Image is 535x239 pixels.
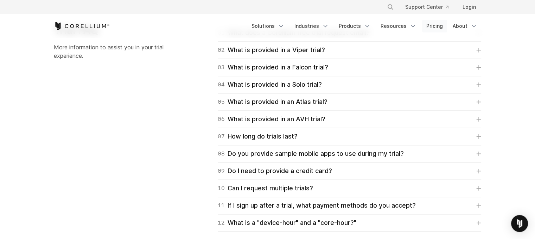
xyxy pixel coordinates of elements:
[400,1,454,13] a: Support Center
[378,1,482,13] div: Navigation Menu
[384,1,397,13] button: Search
[422,20,447,32] a: Pricing
[218,62,225,72] span: 03
[218,45,481,55] a: 02What is provided in a Viper trial?
[218,62,328,72] div: What is provided in a Falcon trial?
[218,131,225,141] span: 07
[218,166,225,176] span: 09
[218,114,225,124] span: 06
[218,149,404,159] div: Do you provide sample mobile apps to use during my trial?
[218,97,327,107] div: What is provided in an Atlas trial?
[218,97,481,107] a: 05What is provided in an Atlas trial?
[218,218,225,228] span: 12
[247,20,482,32] div: Navigation Menu
[218,131,481,141] a: 07How long do trials last?
[218,45,225,55] span: 02
[218,131,298,141] div: How long do trials last?
[290,20,333,32] a: Industries
[218,80,225,90] span: 04
[218,97,225,107] span: 05
[218,166,481,176] a: 09Do I need to provide a credit card?
[457,1,482,13] a: Login
[218,201,225,210] span: 11
[218,183,313,193] div: Can I request multiple trials?
[511,215,528,232] div: Open Intercom Messenger
[218,62,481,72] a: 03What is provided in a Falcon trial?
[218,114,481,124] a: 06What is provided in an AVH trial?
[376,20,421,32] a: Resources
[54,43,177,60] p: More information to assist you in your trial experience.
[218,114,325,124] div: What is provided in an AVH trial?
[218,201,481,210] a: 11If I sign up after a trial, what payment methods do you accept?
[448,20,482,32] a: About
[54,22,110,30] a: Corellium Home
[218,218,356,228] div: What is a "device-hour" and a "core-hour?"
[218,149,225,159] span: 08
[218,80,322,90] div: What is provided in a Solo trial?
[218,218,481,228] a: 12What is a "device-hour" and a "core-hour?"
[218,45,325,55] div: What is provided in a Viper trial?
[218,166,332,176] div: Do I need to provide a credit card?
[218,183,481,193] a: 10Can I request multiple trials?
[218,80,481,90] a: 04What is provided in a Solo trial?
[247,20,289,32] a: Solutions
[218,149,481,159] a: 08Do you provide sample mobile apps to use during my trial?
[335,20,375,32] a: Products
[218,201,416,210] div: If I sign up after a trial, what payment methods do you accept?
[218,183,225,193] span: 10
